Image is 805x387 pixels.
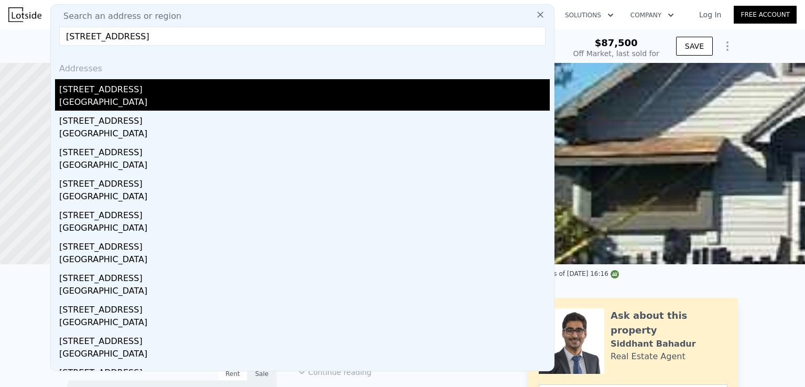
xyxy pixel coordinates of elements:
[611,350,686,363] div: Real Estate Agent
[622,6,682,25] button: Company
[59,79,550,96] div: [STREET_ADDRESS]
[734,6,797,24] a: Free Account
[557,6,622,25] button: Solutions
[676,37,713,56] button: SAVE
[573,48,659,59] div: Off Market, last sold for
[59,222,550,236] div: [GEOGRAPHIC_DATA]
[59,268,550,285] div: [STREET_ADDRESS]
[247,367,277,381] div: Sale
[59,159,550,174] div: [GEOGRAPHIC_DATA]
[55,54,550,79] div: Addresses
[611,270,619,278] img: NWMLS Logo
[59,205,550,222] div: [STREET_ADDRESS]
[59,111,550,127] div: [STREET_ADDRESS]
[59,348,550,362] div: [GEOGRAPHIC_DATA]
[59,190,550,205] div: [GEOGRAPHIC_DATA]
[59,299,550,316] div: [STREET_ADDRESS]
[59,362,550,379] div: [STREET_ADDRESS]
[59,331,550,348] div: [STREET_ADDRESS]
[59,96,550,111] div: [GEOGRAPHIC_DATA]
[298,367,372,378] button: Continue reading
[55,10,181,23] span: Search an address or region
[59,174,550,190] div: [STREET_ADDRESS]
[595,37,638,48] span: $87,500
[59,127,550,142] div: [GEOGRAPHIC_DATA]
[59,285,550,299] div: [GEOGRAPHIC_DATA]
[717,36,738,57] button: Show Options
[59,236,550,253] div: [STREET_ADDRESS]
[59,27,546,46] input: Enter an address, city, region, neighborhood or zip code
[59,316,550,331] div: [GEOGRAPHIC_DATA]
[8,7,41,22] img: Lotside
[218,367,247,381] div: Rent
[59,253,550,268] div: [GEOGRAPHIC_DATA]
[687,9,734,20] a: Log In
[611,338,696,350] div: Siddhant Bahadur
[59,142,550,159] div: [STREET_ADDRESS]
[611,308,727,338] div: Ask about this property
